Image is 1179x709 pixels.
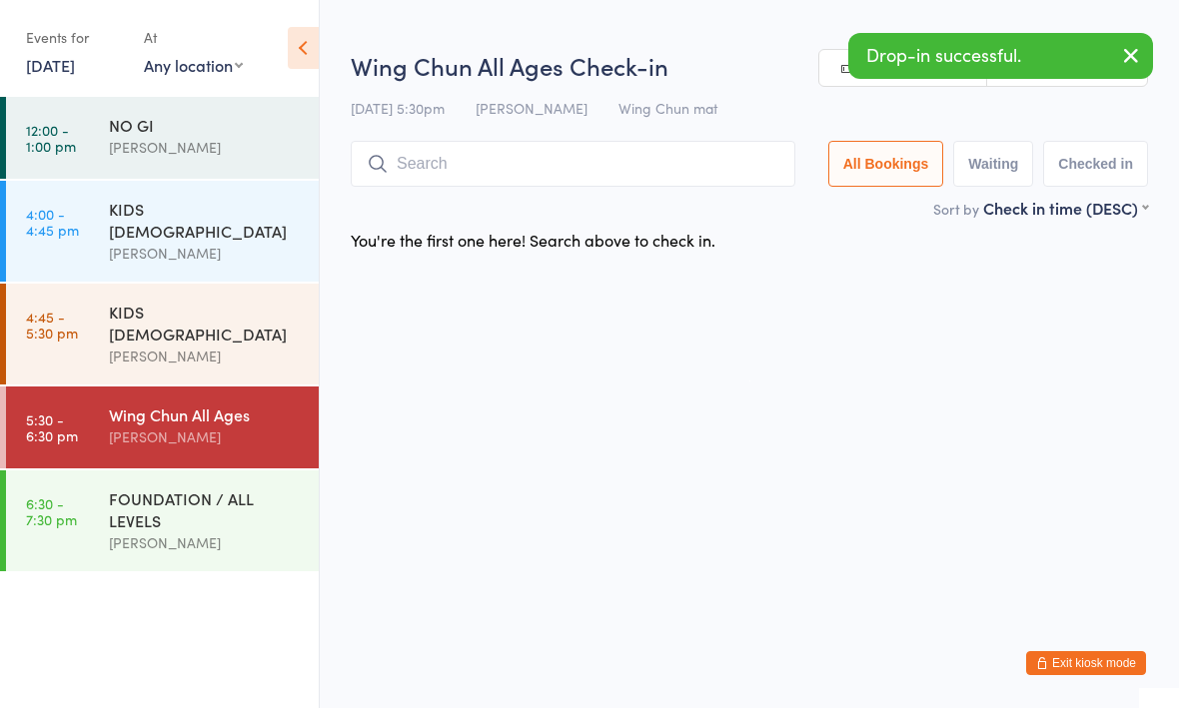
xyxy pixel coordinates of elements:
[1026,652,1146,676] button: Exit kiosk mode
[109,243,302,266] div: [PERSON_NAME]
[6,98,319,180] a: 12:00 -1:00 pmNO GI[PERSON_NAME]
[6,182,319,283] a: 4:00 -4:45 pmKIDS [DEMOGRAPHIC_DATA][PERSON_NAME]
[26,310,78,342] time: 4:45 - 5:30 pm
[6,285,319,385] a: 4:45 -5:30 pmKIDS [DEMOGRAPHIC_DATA][PERSON_NAME]
[26,412,78,444] time: 5:30 - 6:30 pm
[848,34,1153,80] div: Drop-in successful.
[109,302,302,346] div: KIDS [DEMOGRAPHIC_DATA]
[351,50,1148,83] h2: Wing Chun All Ages Check-in
[618,99,717,119] span: Wing Chun mat
[109,426,302,449] div: [PERSON_NAME]
[476,99,588,119] span: [PERSON_NAME]
[109,532,302,555] div: [PERSON_NAME]
[351,230,715,252] div: You're the first one here! Search above to check in.
[983,198,1148,220] div: Check in time (DESC)
[26,207,79,239] time: 4:00 - 4:45 pm
[26,496,77,528] time: 6:30 - 7:30 pm
[26,123,76,155] time: 12:00 - 1:00 pm
[144,22,243,55] div: At
[351,142,795,188] input: Search
[109,199,302,243] div: KIDS [DEMOGRAPHIC_DATA]
[6,471,319,572] a: 6:30 -7:30 pmFOUNDATION / ALL LEVELS[PERSON_NAME]
[1043,142,1148,188] button: Checked in
[6,387,319,469] a: 5:30 -6:30 pmWing Chun All Ages[PERSON_NAME]
[109,488,302,532] div: FOUNDATION / ALL LEVELS
[109,404,302,426] div: Wing Chun All Ages
[109,346,302,368] div: [PERSON_NAME]
[109,115,302,137] div: NO GI
[26,55,75,77] a: [DATE]
[351,99,445,119] span: [DATE] 5:30pm
[26,22,124,55] div: Events for
[953,142,1033,188] button: Waiting
[144,55,243,77] div: Any location
[109,137,302,160] div: [PERSON_NAME]
[828,142,944,188] button: All Bookings
[933,200,979,220] label: Sort by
